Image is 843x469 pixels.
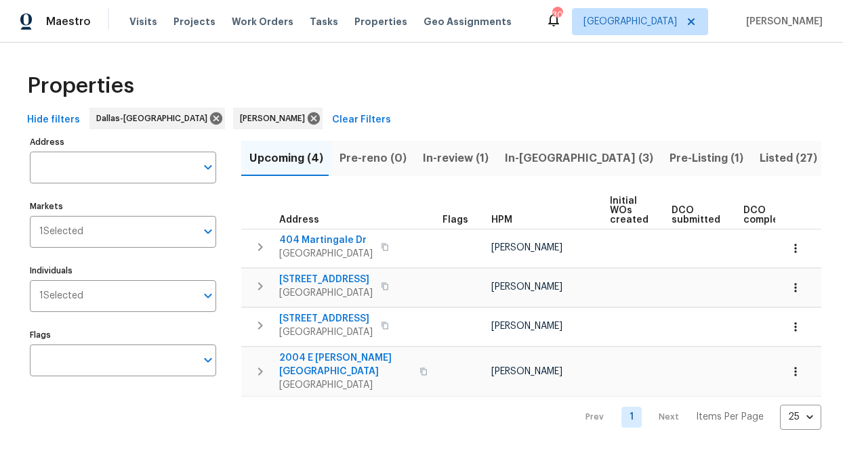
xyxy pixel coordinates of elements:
a: Goto page 1 [621,407,642,428]
span: Tasks [310,17,338,26]
div: Dallas-[GEOGRAPHIC_DATA] [89,108,225,129]
span: [PERSON_NAME] [491,321,562,331]
span: Flags [443,215,468,225]
span: [PERSON_NAME] [491,243,562,252]
span: 1 Selected [39,290,83,302]
span: Pre-reno (0) [340,149,407,168]
span: DCO complete [743,206,789,225]
span: Properties [27,79,134,93]
span: Initial WOs created [610,196,649,225]
span: [PERSON_NAME] [240,112,310,125]
span: Projects [173,15,215,28]
label: Individuals [30,267,216,275]
span: [STREET_ADDRESS] [279,273,373,286]
span: 404 Martingale Dr [279,233,373,247]
span: [STREET_ADDRESS] [279,312,373,326]
span: DCO submitted [672,206,720,225]
span: [GEOGRAPHIC_DATA] [583,15,677,28]
span: In-[GEOGRAPHIC_DATA] (3) [505,149,653,168]
span: Properties [354,15,407,28]
button: Open [199,158,218,177]
span: [GEOGRAPHIC_DATA] [279,378,411,392]
div: 25 [780,399,821,434]
button: Open [199,222,218,241]
span: Listed (27) [760,149,817,168]
span: [GEOGRAPHIC_DATA] [279,247,373,261]
span: Maestro [46,15,91,28]
nav: Pagination Navigation [573,405,821,430]
label: Flags [30,331,216,339]
span: 1 Selected [39,226,83,238]
button: Clear Filters [327,108,396,133]
span: [PERSON_NAME] [491,282,562,292]
span: [PERSON_NAME] [491,367,562,376]
span: Work Orders [232,15,293,28]
span: Clear Filters [332,112,391,129]
span: [GEOGRAPHIC_DATA] [279,326,373,339]
label: Markets [30,202,216,210]
p: Items Per Page [696,410,764,424]
span: [PERSON_NAME] [741,15,823,28]
button: Open [199,351,218,370]
span: Visits [129,15,157,28]
span: Address [279,215,319,225]
span: Geo Assignments [424,15,512,28]
span: [GEOGRAPHIC_DATA] [279,286,373,300]
span: In-review (1) [423,149,489,168]
span: HPM [491,215,512,225]
label: Address [30,138,216,146]
span: Dallas-[GEOGRAPHIC_DATA] [96,112,213,125]
div: 30 [552,8,562,22]
button: Open [199,286,218,305]
span: Pre-Listing (1) [670,149,743,168]
span: 2004 E [PERSON_NAME][GEOGRAPHIC_DATA] [279,351,411,378]
span: Upcoming (4) [249,149,323,168]
button: Hide filters [22,108,85,133]
span: Hide filters [27,112,80,129]
div: [PERSON_NAME] [233,108,323,129]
